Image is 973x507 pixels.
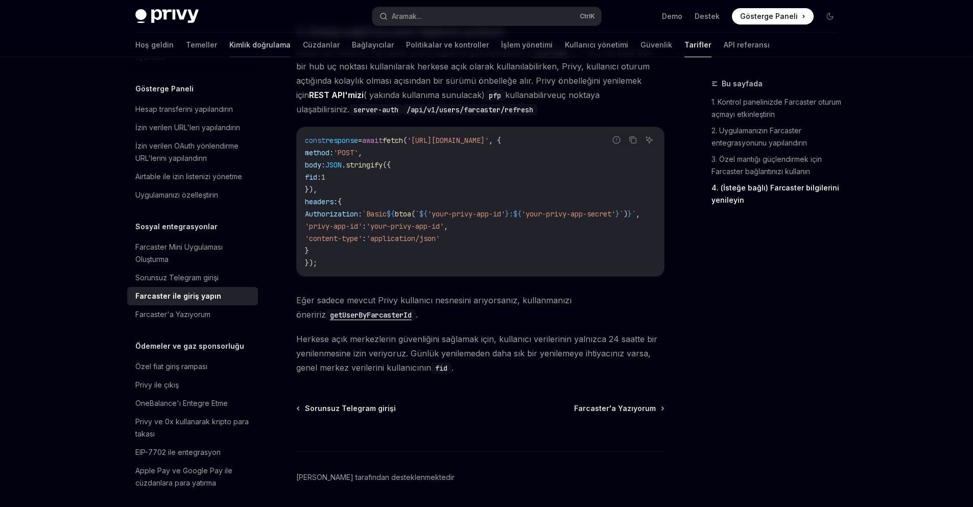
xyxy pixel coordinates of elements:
[547,90,556,100] font: ve
[135,105,233,113] font: Hesap transferini yapılandırın
[305,404,396,413] font: Sorunsuz Telegram girişi
[135,123,240,132] font: İzin verilen URL'leri yapılandırın
[135,362,207,371] font: Özel fiat giriş rampası
[505,90,547,100] font: kullanabilir
[392,12,421,20] font: Aramak...
[383,136,403,145] span: fetch
[740,12,798,20] font: Gösterge Paneli
[229,33,291,57] a: Kimlik doğrulama
[305,258,317,268] span: });
[135,33,174,57] a: Hoş geldin
[695,12,720,20] font: Destek
[640,40,672,49] font: Güvenlik
[732,8,814,25] a: Gösterge Paneli
[362,234,366,243] span: :
[325,136,358,145] span: response
[364,90,485,100] font: ( yakında kullanıma sunulacak)
[305,209,362,219] span: Authorization:
[127,238,258,269] a: Farcaster Mini Uygulaması Oluşturma
[366,234,440,243] span: 'application/json'
[135,448,221,456] font: EIP-7702 ile entegrasyon
[325,160,342,170] span: JSON
[411,209,415,219] span: (
[724,40,770,49] font: API referansı
[590,12,595,20] font: K
[724,33,770,57] a: API referansı
[135,273,219,282] font: Sorunsuz Telegram girişi
[407,136,489,145] span: '[URL][DOMAIN_NAME]'
[366,222,444,231] span: 'your-privy-app-id'
[416,309,418,320] font: .
[395,209,411,219] span: btoa
[362,222,366,231] span: :
[383,160,391,170] span: ({
[127,462,258,492] a: Apple Pay ve Google Pay ile cüzdanlara para yatırma
[415,209,419,219] span: `
[135,310,210,319] font: Farcaster'a Yazıyorum
[127,287,258,305] a: Farcaster ile giriş yapın
[695,11,720,21] a: Destek
[326,309,416,320] a: getUserByFarcasterId
[186,33,217,57] a: Temeller
[684,40,711,49] font: Tarifler
[127,186,258,204] a: Uygulamanızı özelleştirin
[305,136,325,145] span: const
[127,394,258,413] a: OneBalance'ı Entegre Etme
[501,40,553,49] font: İşlem yönetimi
[349,104,402,115] code: server-auth
[643,133,656,147] button: AI'ya sor
[326,309,416,321] code: getUserByFarcasterId
[711,151,846,180] a: 3. Özel mantığı güçlendirmek için Farcaster bağlantınızı kullanın
[127,269,258,287] a: Sorunsuz Telegram girişi
[428,209,505,219] span: 'your-privy-app-id'
[574,404,656,413] font: Farcaster'a Yazıyorum
[305,160,325,170] span: body:
[822,8,838,25] button: Karanlık modu aç/kapat
[640,33,672,57] a: Güvenlik
[626,133,639,147] button: İçerikleri kod bloğundan kopyalayın
[297,403,396,414] a: Sorunsuz Telegram girişi
[352,33,394,57] a: Bağlayıcılar
[135,292,221,300] font: Farcaster ile giriş yapın
[127,305,258,324] a: Farcaster'a Yazıyorum
[305,197,338,206] span: headers:
[406,33,489,57] a: Politikalar ve kontroller
[342,160,346,170] span: .
[334,148,358,157] span: 'POST'
[615,209,620,219] span: }
[402,104,537,115] code: /api/v1/users/farcaster/refresh
[711,155,822,176] font: 3. Özel mantığı güçlendirmek için Farcaster bağlantınızı kullanın
[346,160,383,170] span: stringify
[303,40,340,49] font: Cüzdanlar
[127,443,258,462] a: EIP-7702 ile entegrasyon
[711,98,841,118] font: 1. Kontrol panelinizde Farcaster oturum açmayı etkinleştirin
[305,148,334,157] span: method:
[135,417,249,438] font: Privy ve 0x kullanarak kripto para takası
[135,342,244,350] font: Ödemeler ve gaz sponsorluğu
[521,209,615,219] span: 'your-privy-app-secret'
[358,148,362,157] span: ,
[127,357,258,376] a: Özel fiat giriş rampası
[135,399,228,407] font: OneBalance'ı Entegre Etme
[305,246,309,255] span: }
[135,172,242,181] font: Airtable ile izin listenizi yönetme
[574,403,663,414] a: Farcaster'a Yazıyorum
[135,222,218,231] font: Sosyal entegrasyonlar
[309,90,364,100] font: REST API'mizi
[309,90,364,101] a: REST API'mizi
[127,100,258,118] a: Hesap transferini yapılandırın
[431,363,452,374] code: fid
[352,40,394,49] font: Bağlayıcılar
[711,180,846,208] a: 4. (İsteğe bağlı) Farcaster bilgilerini yenileyin
[135,40,174,49] font: Hoş geldin
[406,40,489,49] font: Politikalar ve kontroller
[186,40,217,49] font: Temeller
[662,12,682,20] font: Demo
[628,209,632,219] span: }
[338,197,342,206] span: {
[135,190,218,199] font: Uygulamanızı özelleştirin
[229,40,291,49] font: Kimlik doğrulama
[305,173,321,182] span: fid:
[505,209,509,219] span: }
[403,136,407,145] span: (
